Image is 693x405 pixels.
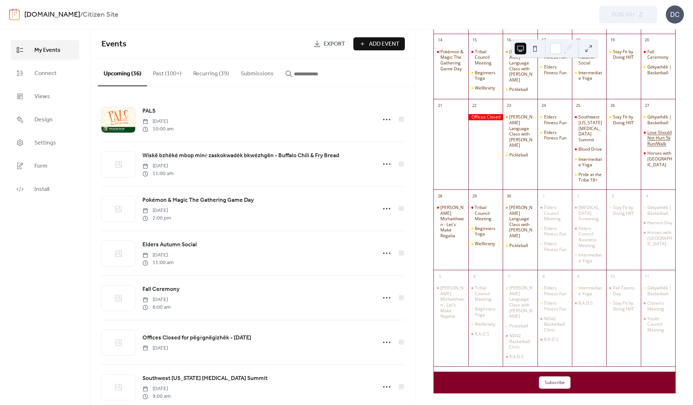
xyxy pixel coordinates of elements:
[641,64,675,75] div: Gėkyathêk | Basketball
[505,272,513,280] div: 7
[544,300,569,312] div: Elders Fitness Fun
[509,285,534,319] div: [PERSON_NAME] Language Class with [PERSON_NAME]
[470,36,478,44] div: 15
[572,114,606,142] div: Southwest Michigan Opioid Summit
[666,5,684,24] div: DC
[11,133,79,153] a: Settings
[538,130,572,141] div: Elders Fitness Fun
[509,354,524,360] div: R.A.D.S
[142,393,171,400] span: 9:00 am
[142,196,254,205] span: Pokémon & Magic The Gathering Game Day
[34,139,56,147] span: Settings
[83,8,119,22] b: Citizen Site
[578,300,593,306] div: R.A.D.S
[606,300,641,312] div: Stay Fit by Doing HIIT
[142,285,179,294] a: Fall Ceremony
[353,37,405,50] a: Add Event
[609,272,617,280] div: 10
[578,146,602,152] div: Blood Drive
[436,272,444,280] div: 5
[609,101,617,109] div: 26
[641,230,675,247] div: Horses with Spring Creek
[544,285,569,296] div: Elders Fitness Fun
[647,130,672,147] div: Love Should Not Hurt 5k Run/Walk
[503,114,537,148] div: Bodwéwadmimwen Potawatomi Language Class with Kevin Daugherty
[572,172,606,183] div: Pride at the Tribe 18+
[647,150,672,167] div: Horses with [GEOGRAPHIC_DATA]
[572,252,606,263] div: Intermediate Yoga
[505,36,513,44] div: 16
[503,152,537,158] div: Pickleball
[142,170,174,178] span: 11:00 am
[606,114,641,125] div: Stay Fit by Doing HIIT
[544,337,559,342] div: R.A.D.S
[574,192,582,200] div: 2
[101,36,126,52] span: Events
[369,40,399,49] span: Add Event
[440,285,465,319] div: [PERSON_NAME] Mizhatthwen - Let's Make Regalia
[142,151,339,160] span: Wiskë bzhêké mbop minė zaskokwadék bkwézhgën - Buffalo Chili & Fry Bread
[503,205,537,239] div: Bodwéwadmimwen Potawatomi Language Class with Kevin Daugherty
[578,114,603,142] div: Southwest [US_STATE] [MEDICAL_DATA] Summit
[572,300,606,306] div: R.A.D.S
[574,101,582,109] div: 25
[647,230,672,247] div: Horses with [GEOGRAPHIC_DATA]
[540,192,548,200] div: 1
[142,345,168,352] span: [DATE]
[468,114,503,120] div: Offices Closed for pëgėgnëgizhêk - Sovereignty Day
[142,296,171,304] span: [DATE]
[24,8,80,22] a: [DOMAIN_NAME]
[475,49,500,66] div: Tribal Council Meeting
[647,64,672,75] div: Gėkyathêk | Basketball
[647,220,672,226] div: Harvest Day
[503,354,537,360] div: R.A.D.S
[142,162,174,170] span: [DATE]
[436,36,444,44] div: 14
[647,300,672,312] div: Citizen's Meeting
[468,285,503,302] div: Tribal Council Meeting
[538,241,572,252] div: Elders Fitness Fun
[574,272,582,280] div: 9
[509,243,528,249] div: Pickleball
[643,101,651,109] div: 27
[142,107,155,116] a: PALS
[538,337,572,342] div: R.A.D.S
[572,146,606,152] div: Blood Drive
[509,114,534,148] div: [PERSON_NAME] Language Class with [PERSON_NAME]
[468,241,503,247] div: Wellbriety
[11,110,79,129] a: Design
[578,70,603,81] div: Intermediate Yoga
[609,36,617,44] div: 19
[647,114,672,125] div: Gėkyathêk | Basketball
[613,285,638,296] div: Fall Teams Day
[436,192,444,200] div: 28
[434,285,468,319] div: Kë Wzketomen Mizhatthwen - Let's Make Regalia
[468,49,503,66] div: Tribal Council Meeting
[538,114,572,125] div: Elders Fitness Fun
[468,321,503,327] div: Wellbriety
[34,69,57,78] span: Connect
[434,205,468,239] div: Kë Wzketomen Mizhatthwen - Let's Make Regalia
[572,226,606,248] div: Elders Council Business Meeting
[509,323,528,329] div: Pickleball
[641,150,675,167] div: Horses with Spring Creek
[34,185,49,194] span: Install
[503,333,537,350] div: ND42 Basketball Clinic
[503,323,537,329] div: Pickleball
[578,172,603,183] div: Pride at the Tribe 18+
[142,251,174,259] span: [DATE]
[142,118,174,125] span: [DATE]
[142,214,171,222] span: 2:00 pm
[538,226,572,237] div: Elders Fitness Fun
[11,179,79,199] a: Install
[475,205,500,222] div: Tribal Council Meeting
[324,40,345,49] span: Export
[142,259,174,267] span: 11:00 am
[641,49,675,60] div: Fall Ceremony
[578,226,603,248] div: Elders Council Business Meeting
[613,114,638,125] div: Stay Fit by Doing HIIT
[235,59,279,85] button: Submissions
[434,49,468,71] div: Pokémon & Magic The Gathering Game Day
[468,226,503,237] div: Beginners Yoga
[468,85,503,91] div: Wellbriety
